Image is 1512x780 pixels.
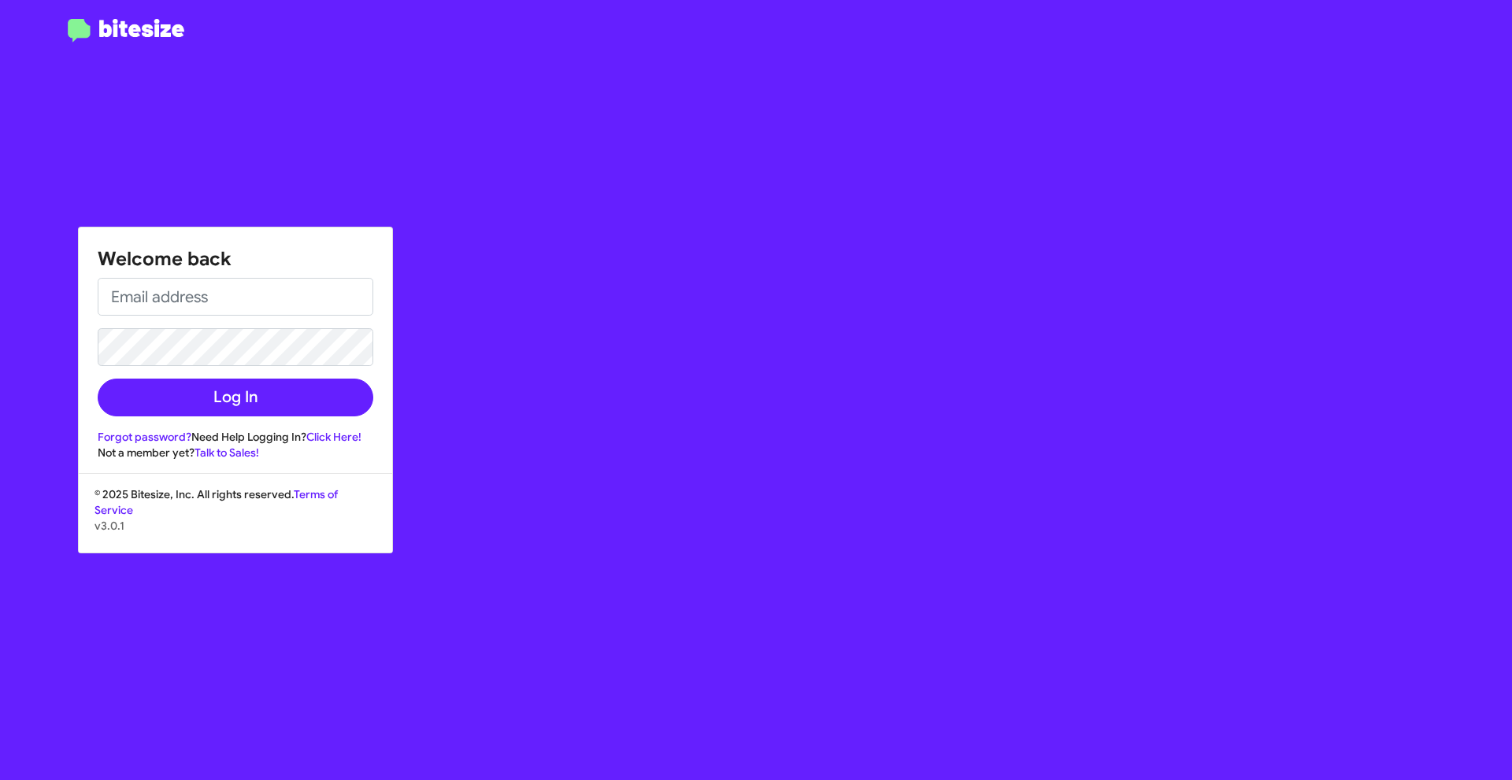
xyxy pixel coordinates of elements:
h1: Welcome back [98,246,373,272]
a: Forgot password? [98,430,191,444]
p: v3.0.1 [94,518,376,534]
a: Talk to Sales! [195,445,259,460]
input: Email address [98,278,373,316]
div: Not a member yet? [98,445,373,460]
div: © 2025 Bitesize, Inc. All rights reserved. [79,486,392,553]
div: Need Help Logging In? [98,429,373,445]
a: Click Here! [306,430,361,444]
button: Log In [98,379,373,416]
